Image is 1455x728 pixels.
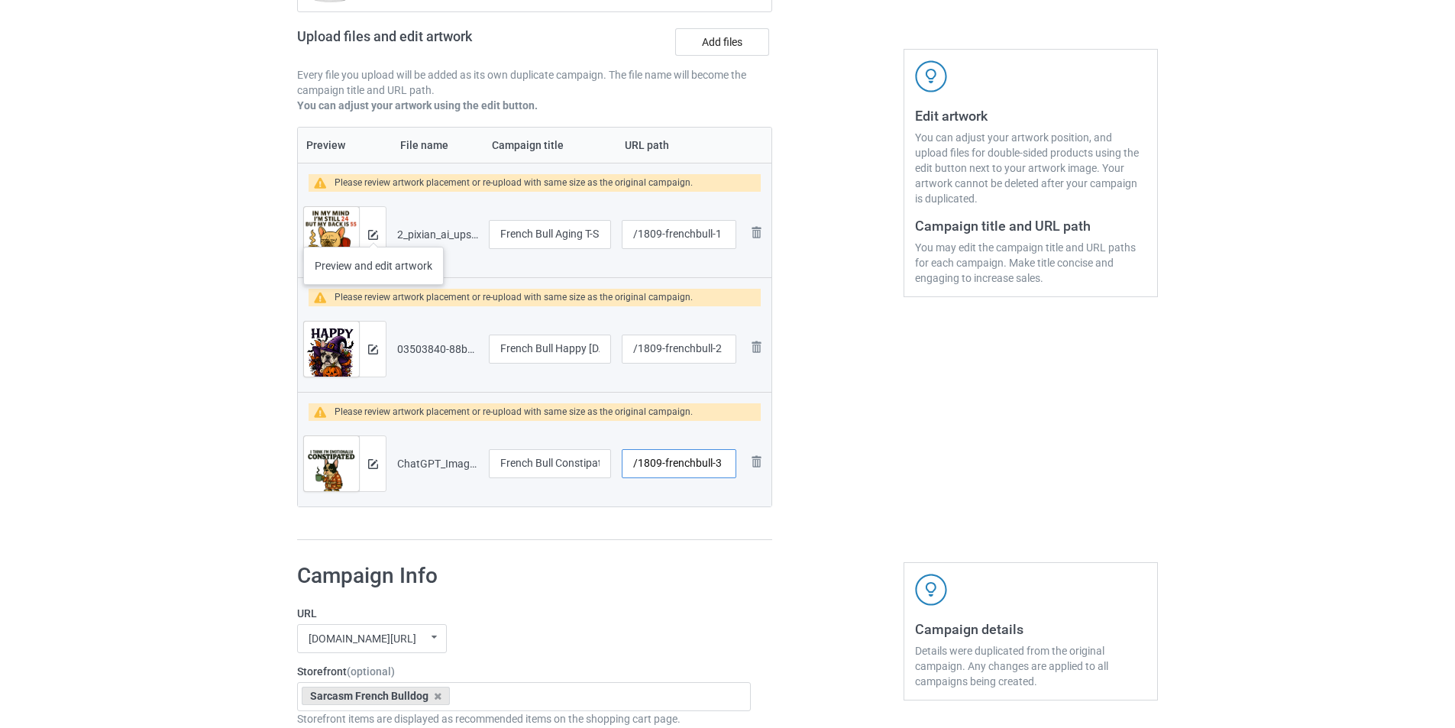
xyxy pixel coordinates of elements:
b: You can adjust your artwork using the edit button. [297,99,538,112]
th: URL path [616,128,742,163]
h3: Campaign details [915,620,1146,638]
div: You can adjust your artwork position, and upload files for double-sided products using the edit b... [915,130,1146,206]
h1: Campaign Info [297,562,751,590]
th: Campaign title [483,128,616,163]
div: Please review artwork placement or re-upload with same size as the original campaign. [335,174,693,192]
label: Add files [675,28,769,56]
img: svg+xml;base64,PD94bWwgdmVyc2lvbj0iMS4wIiBlbmNvZGluZz0iVVRGLTgiPz4KPHN2ZyB3aWR0aD0iMTRweCIgaGVpZ2... [368,459,378,469]
img: warning [314,292,335,303]
img: original.png [304,207,359,290]
div: 2_pixian_ai_upscayl_12x_upscayl-standard-4x.png [397,227,478,242]
h2: Upload files and edit artwork [297,28,582,57]
img: svg+xml;base64,PD94bWwgdmVyc2lvbj0iMS4wIiBlbmNvZGluZz0iVVRGLTgiPz4KPHN2ZyB3aWR0aD0iMjhweCIgaGVpZ2... [747,338,765,356]
div: Please review artwork placement or re-upload with same size as the original campaign. [335,289,693,306]
img: svg+xml;base64,PD94bWwgdmVyc2lvbj0iMS4wIiBlbmNvZGluZz0iVVRGLTgiPz4KPHN2ZyB3aWR0aD0iNDJweCIgaGVpZ2... [915,60,947,92]
img: svg+xml;base64,PD94bWwgdmVyc2lvbj0iMS4wIiBlbmNvZGluZz0iVVRGLTgiPz4KPHN2ZyB3aWR0aD0iMTRweCIgaGVpZ2... [368,345,378,354]
h3: Edit artwork [915,107,1146,125]
h3: Campaign title and URL path [915,217,1146,235]
img: original.png [304,322,359,404]
div: ChatGPT_Image_14_51_20_18_thg_9,_2025_upscayl_5x_upscayl-standard-4x.png [397,456,478,471]
div: Sarcasm French Bulldog [302,687,450,705]
img: svg+xml;base64,PD94bWwgdmVyc2lvbj0iMS4wIiBlbmNvZGluZz0iVVRGLTgiPz4KPHN2ZyB3aWR0aD0iNDJweCIgaGVpZ2... [915,574,947,606]
img: warning [314,406,335,418]
img: original.png [304,436,359,519]
div: 03503840-88b8-4981-8479-c9e8bc153db5-removebg-preview_upscayl_11x_upscayl-standard-4x.png [397,341,478,357]
th: Preview [298,128,392,163]
img: svg+xml;base64,PD94bWwgdmVyc2lvbj0iMS4wIiBlbmNvZGluZz0iVVRGLTgiPz4KPHN2ZyB3aWR0aD0iMTRweCIgaGVpZ2... [368,230,378,240]
div: You may edit the campaign title and URL paths for each campaign. Make title concise and engaging ... [915,240,1146,286]
div: Details were duplicated from the original campaign. Any changes are applied to all campaigns bein... [915,643,1146,689]
div: Preview and edit artwork [303,247,444,285]
div: Storefront items are displayed as recommended items on the shopping cart page. [297,711,751,726]
img: warning [314,177,335,189]
img: svg+xml;base64,PD94bWwgdmVyc2lvbj0iMS4wIiBlbmNvZGluZz0iVVRGLTgiPz4KPHN2ZyB3aWR0aD0iMjhweCIgaGVpZ2... [747,452,765,471]
span: (optional) [347,665,395,678]
th: File name [392,128,483,163]
label: Storefront [297,664,751,679]
div: Please review artwork placement or re-upload with same size as the original campaign. [335,403,693,421]
div: [DOMAIN_NAME][URL] [309,633,416,644]
label: URL [297,606,751,621]
img: svg+xml;base64,PD94bWwgdmVyc2lvbj0iMS4wIiBlbmNvZGluZz0iVVRGLTgiPz4KPHN2ZyB3aWR0aD0iMjhweCIgaGVpZ2... [747,223,765,241]
p: Every file you upload will be added as its own duplicate campaign. The file name will become the ... [297,67,772,98]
